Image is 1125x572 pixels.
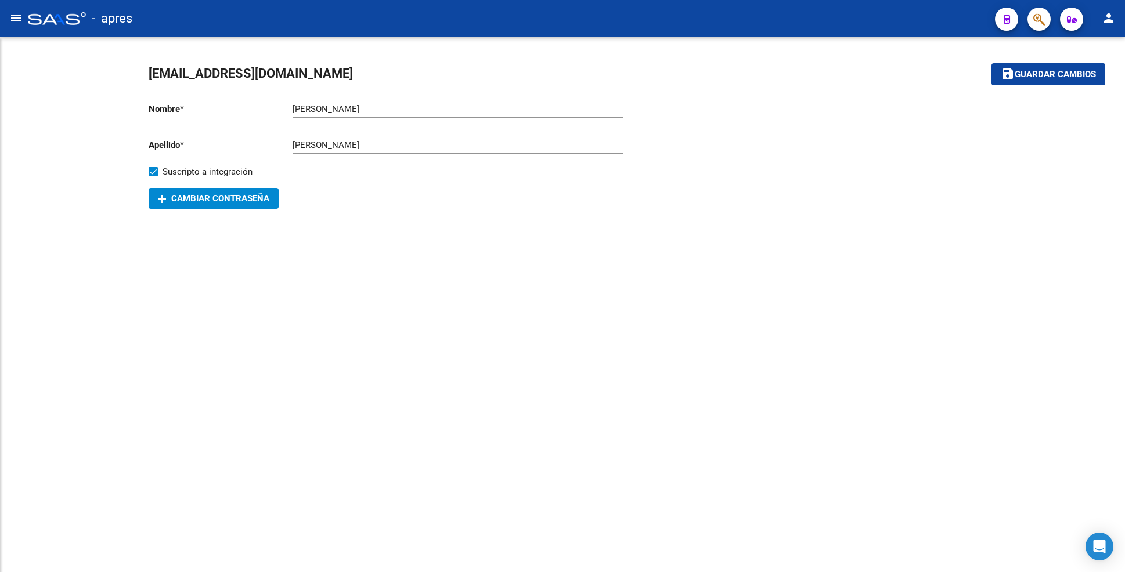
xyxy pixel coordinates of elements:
p: Apellido [149,139,293,151]
span: - apres [92,6,132,31]
mat-icon: menu [9,11,23,25]
div: Open Intercom Messenger [1086,533,1113,560]
mat-icon: add [155,192,169,206]
span: [EMAIL_ADDRESS][DOMAIN_NAME] [149,66,353,81]
mat-icon: person [1102,11,1116,25]
p: Nombre [149,103,293,115]
span: Suscripto a integración [163,165,253,179]
button: Guardar cambios [991,63,1105,85]
mat-icon: save [1001,67,1015,81]
span: Cambiar Contraseña [158,193,269,204]
button: Cambiar Contraseña [149,188,279,209]
span: Guardar cambios [1015,70,1096,80]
